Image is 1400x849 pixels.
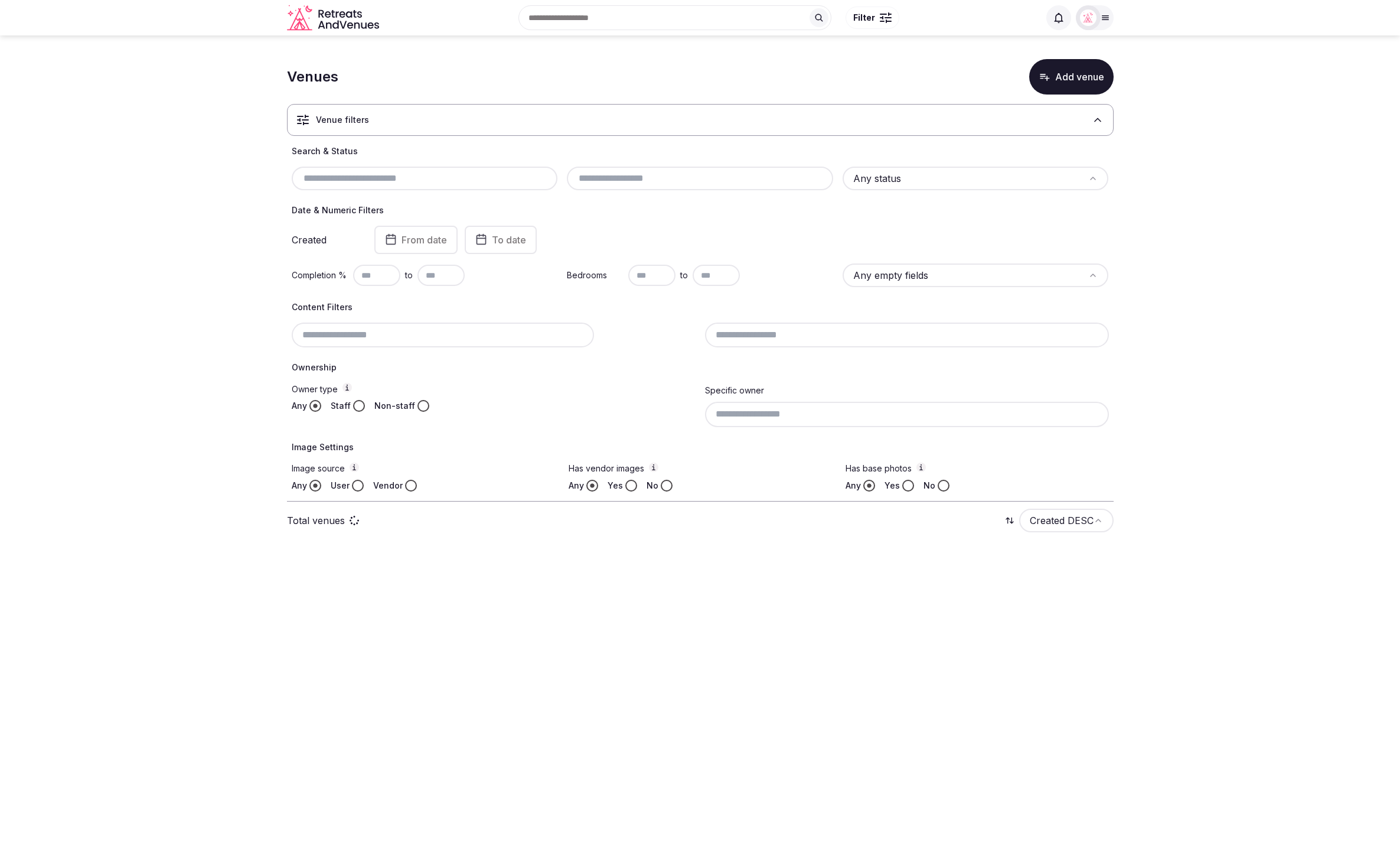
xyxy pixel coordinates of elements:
[292,204,1109,216] h4: Date & Numeric Filters
[350,463,359,472] button: Image source
[316,114,369,126] h3: Venue filters
[374,400,415,412] label: Non-staff
[287,67,338,87] h1: Venues
[569,463,831,475] label: Has vendor images
[292,269,348,281] label: Completion %
[492,234,526,246] span: To date
[885,480,900,492] label: Yes
[331,480,350,492] label: User
[569,480,584,492] label: Any
[292,463,554,475] label: Image source
[287,5,381,31] svg: Retreats and Venues company logo
[1080,9,1096,26] img: miaceralde
[923,480,935,492] label: No
[292,235,358,245] label: Created
[567,269,624,281] label: Bedrooms
[608,480,623,492] label: Yes
[680,269,688,281] span: to
[649,463,658,472] button: Has vendor images
[846,480,861,492] label: Any
[405,269,413,281] span: to
[292,480,307,492] label: Any
[292,400,307,412] label: Any
[1029,59,1114,95] button: Add venue
[373,480,403,492] label: Vendor
[287,514,345,527] p: Total venues
[846,6,899,29] button: Filter
[853,12,875,24] span: Filter
[647,480,658,492] label: No
[292,383,696,395] label: Owner type
[331,400,351,412] label: Staff
[292,362,1109,373] h4: Ownership
[846,463,1108,475] label: Has base photos
[287,5,381,31] a: Visit the homepage
[374,226,458,254] button: From date
[705,385,764,395] label: Specific owner
[342,383,352,392] button: Owner type
[292,301,1109,313] h4: Content Filters
[292,145,1109,157] h4: Search & Status
[916,463,926,472] button: Has base photos
[292,441,1109,453] h4: Image Settings
[465,226,537,254] button: To date
[402,234,447,246] span: From date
